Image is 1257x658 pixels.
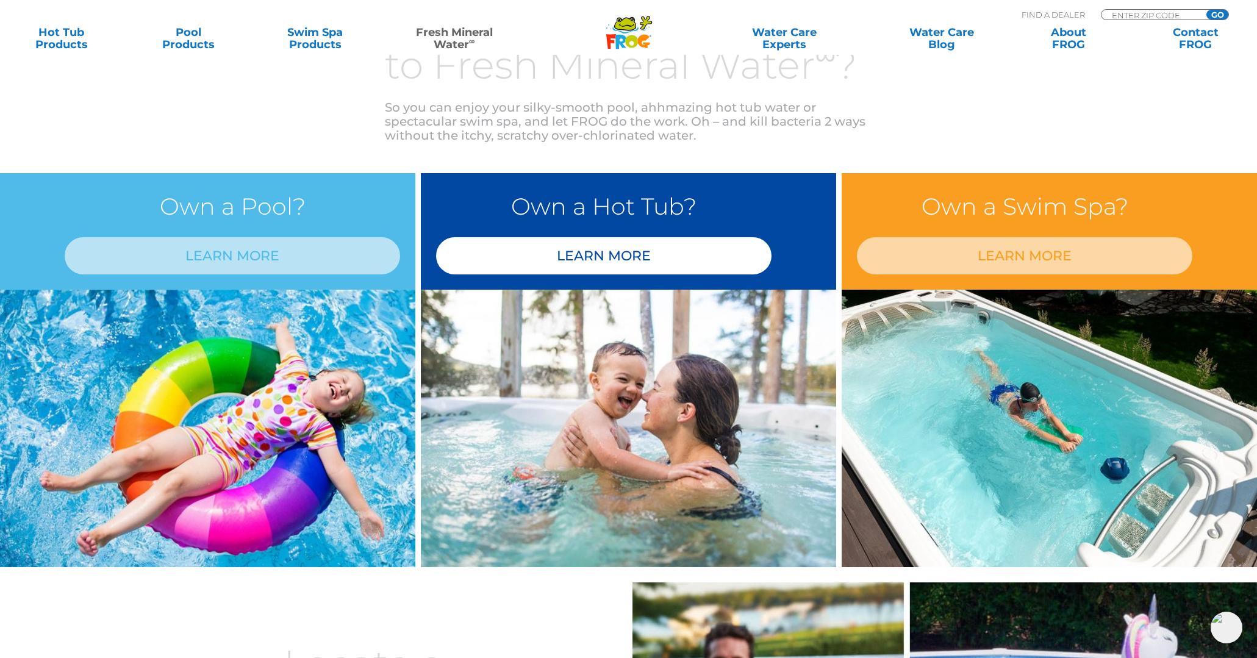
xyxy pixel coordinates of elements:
sup: ∞ [815,37,836,72]
sup: ∞ [469,36,475,46]
img: min-water-image-3 [842,290,1257,567]
h3: Own a Pool? [65,188,400,225]
h3: Own a Swim Spa? [857,188,1192,225]
a: Swim SpaProducts [266,26,365,51]
a: ContactFROG [1146,26,1245,51]
p: Find A Dealer [1022,9,1085,20]
img: openIcon [1211,612,1242,643]
img: min-water-img-right [421,290,836,567]
a: Fresh MineralWater∞ [393,26,516,51]
a: LEARN MORE [65,237,400,274]
p: So you can enjoy your silky-smooth pool, ahhmazing hot tub water or spectacular swim spa, and let... [385,101,873,143]
input: GO [1206,10,1228,20]
input: Zip Code Form [1111,10,1193,20]
a: PoolProducts [139,26,238,51]
a: Hot TubProducts [12,26,111,51]
h3: Own a Hot Tub? [436,188,772,225]
a: LEARN MORE [436,237,772,274]
h3: to Fresh Mineral Water ? [385,45,873,85]
a: AboutFROG [1019,26,1118,51]
a: Water CareExperts [704,26,865,51]
a: LEARN MORE [857,237,1192,274]
a: Water CareBlog [893,26,992,51]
